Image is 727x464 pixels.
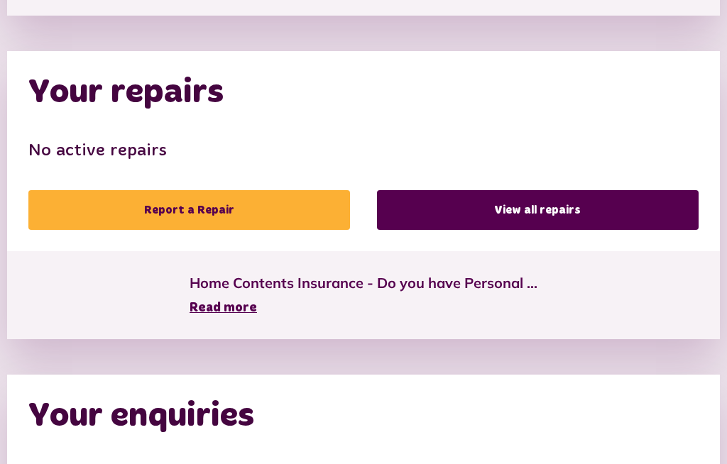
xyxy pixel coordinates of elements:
[28,190,350,230] a: Report a Repair
[28,396,254,437] h2: Your enquiries
[28,141,699,162] h3: No active repairs
[190,272,537,294] span: Home Contents Insurance - Do you have Personal ...
[190,272,537,318] a: Home Contents Insurance - Do you have Personal ... Read more
[377,190,699,230] a: View all repairs
[28,72,224,114] h2: Your repairs
[190,302,257,314] span: Read more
